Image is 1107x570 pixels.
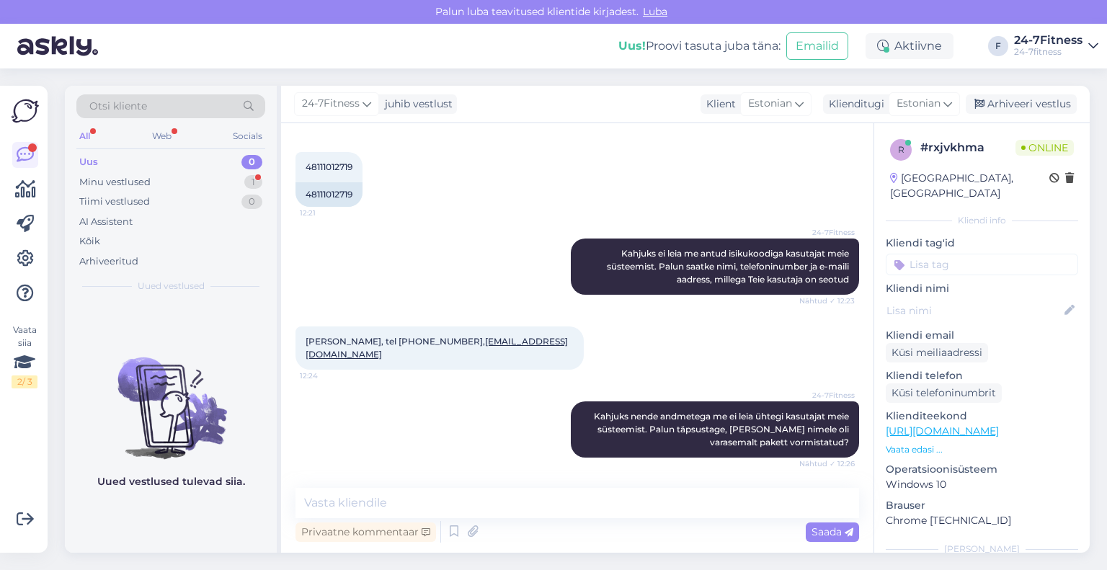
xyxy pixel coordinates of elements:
[886,368,1078,383] p: Kliendi telefon
[79,175,151,190] div: Minu vestlused
[244,175,262,190] div: 1
[300,370,354,381] span: 12:24
[886,254,1078,275] input: Lisa tag
[886,424,999,437] a: [URL][DOMAIN_NAME]
[295,522,436,542] div: Privaatne kommentaar
[138,280,205,293] span: Uued vestlused
[1014,35,1098,58] a: 24-7Fitness24-7fitness
[886,543,1078,556] div: [PERSON_NAME]
[607,248,851,285] span: Kahjuks ei leia me antud isikukoodiga kasutajat meie süsteemist. Palun saatke nimi, telefoninumbe...
[76,127,93,146] div: All
[1015,140,1074,156] span: Online
[886,343,988,362] div: Küsi meiliaadressi
[295,182,363,207] div: 48111012719
[886,236,1078,251] p: Kliendi tag'id
[898,144,904,155] span: r
[306,336,568,360] span: [PERSON_NAME], tel [PHONE_NUMBER],
[886,328,1078,343] p: Kliendi email
[701,97,736,112] div: Klient
[897,96,941,112] span: Estonian
[300,208,354,218] span: 12:21
[79,254,138,269] div: Arhiveeritud
[97,474,245,489] p: Uued vestlused tulevad siia.
[149,127,174,146] div: Web
[79,215,133,229] div: AI Assistent
[799,458,855,469] span: Nähtud ✓ 12:26
[618,39,646,53] b: Uus!
[886,513,1078,528] p: Chrome [TECHNICAL_ID]
[823,97,884,112] div: Klienditugi
[65,331,277,461] img: No chats
[886,303,1062,319] input: Lisa nimi
[920,139,1015,156] div: # rxjvkhma
[886,383,1002,403] div: Küsi telefoninumbrit
[379,97,453,112] div: juhib vestlust
[241,155,262,169] div: 0
[988,36,1008,56] div: F
[302,96,360,112] span: 24-7Fitness
[79,195,150,209] div: Tiimi vestlused
[12,324,37,388] div: Vaata siia
[799,295,855,306] span: Nähtud ✓ 12:23
[639,5,672,18] span: Luba
[306,161,352,172] span: 48111012719
[812,525,853,538] span: Saada
[12,97,39,125] img: Askly Logo
[886,214,1078,227] div: Kliendi info
[12,375,37,388] div: 2 / 3
[886,281,1078,296] p: Kliendi nimi
[886,462,1078,477] p: Operatsioonisüsteem
[748,96,792,112] span: Estonian
[786,32,848,60] button: Emailid
[618,37,781,55] div: Proovi tasuta juba täna:
[230,127,265,146] div: Socials
[886,498,1078,513] p: Brauser
[1014,35,1082,46] div: 24-7Fitness
[886,409,1078,424] p: Klienditeekond
[801,390,855,401] span: 24-7Fitness
[1014,46,1082,58] div: 24-7fitness
[866,33,953,59] div: Aktiivne
[241,195,262,209] div: 0
[886,443,1078,456] p: Vaata edasi ...
[594,411,851,447] span: Kahjuks nende andmetega me ei leia ühtegi kasutajat meie süsteemist. Palun täpsustage, [PERSON_NA...
[89,99,147,114] span: Otsi kliente
[890,171,1049,201] div: [GEOGRAPHIC_DATA], [GEOGRAPHIC_DATA]
[801,227,855,238] span: 24-7Fitness
[886,477,1078,492] p: Windows 10
[79,155,98,169] div: Uus
[966,94,1077,114] div: Arhiveeri vestlus
[79,234,100,249] div: Kõik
